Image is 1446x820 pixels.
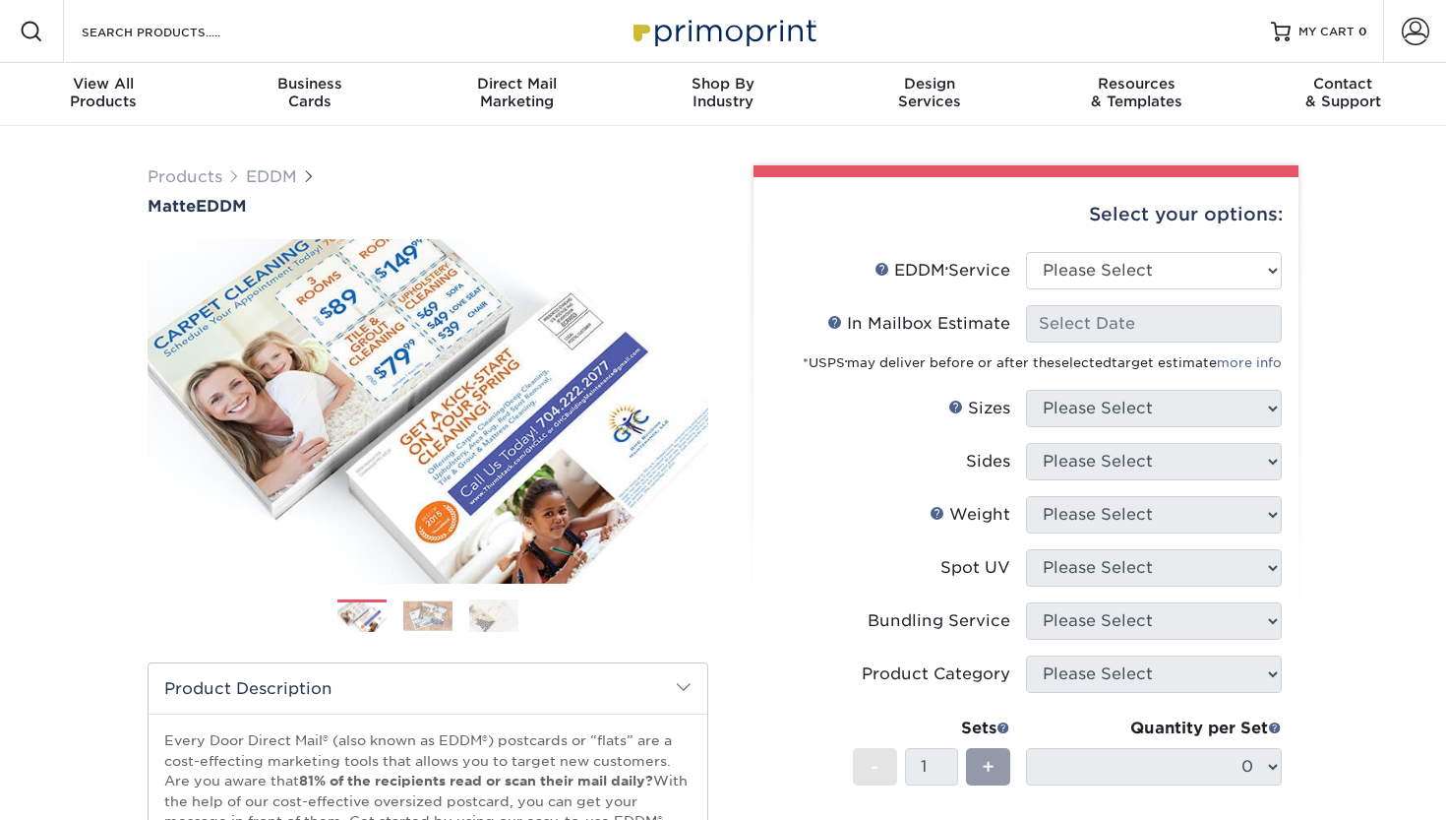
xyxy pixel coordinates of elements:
div: Sets [853,717,1010,740]
span: Shop By [620,75,826,93]
div: Industry [620,75,826,110]
span: selected [1054,355,1112,370]
img: EDDM 02 [403,600,452,631]
div: Sides [966,450,1010,473]
span: MY CART [1298,24,1355,40]
a: BusinessCards [207,63,413,126]
div: Quantity per Set [1026,717,1282,740]
span: Matte [148,197,196,216]
span: Business [207,75,413,93]
sup: ® [845,359,847,365]
div: In Mailbox Estimate [827,312,1010,336]
strong: 81% of the recipients read or scan their mail daily? [299,773,653,788]
a: Direct MailMarketing [413,63,620,126]
div: EDDM Service [874,259,1010,283]
div: Bundling Service [868,609,1010,633]
div: Select your options: [769,177,1283,252]
img: Matte 01 [148,225,708,599]
a: Resources& Templates [1033,63,1239,126]
div: Services [826,75,1033,110]
span: Contact [1239,75,1446,93]
span: + [982,752,994,782]
h2: Product Description [149,663,707,714]
a: Contact& Support [1239,63,1446,126]
a: Products [148,167,222,186]
img: EDDM 03 [469,599,518,633]
div: Marketing [413,75,620,110]
a: EDDM [246,167,297,186]
div: Product Category [862,662,1010,686]
span: Direct Mail [413,75,620,93]
span: 0 [1358,25,1367,38]
span: - [871,752,879,782]
h1: EDDM [148,197,708,216]
img: EDDM 01 [337,601,387,634]
img: Primoprint [625,10,821,52]
input: Select Date [1026,305,1282,343]
span: Resources [1033,75,1239,93]
div: & Support [1239,75,1446,110]
div: & Templates [1033,75,1239,110]
input: SEARCH PRODUCTS..... [80,20,271,43]
small: *USPS may deliver before or after the target estimate [803,355,1282,370]
a: Shop ByIndustry [620,63,826,126]
a: DesignServices [826,63,1033,126]
a: more info [1217,355,1282,370]
div: Spot UV [940,556,1010,580]
span: Design [826,75,1033,93]
sup: ® [945,266,948,274]
div: Sizes [948,397,1010,420]
div: Weight [930,503,1010,527]
a: MatteEDDM [148,197,708,216]
div: Cards [207,75,413,110]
